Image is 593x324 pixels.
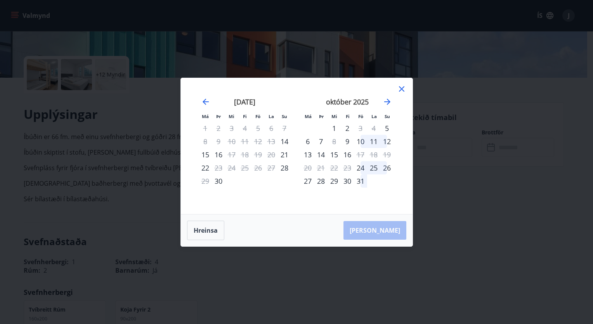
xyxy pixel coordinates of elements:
[278,135,291,148] div: Aðeins innritun í boði
[328,161,341,174] td: Not available. miðvikudagur, 22. október 2025
[199,161,212,174] td: mánudagur, 22. september 2025
[301,148,314,161] td: mánudagur, 13. október 2025
[225,148,238,161] div: Aðeins útritun í boði
[265,161,278,174] td: Not available. laugardagur, 27. september 2025
[314,174,328,188] td: þriðjudagur, 28. október 2025
[199,161,212,174] div: 22
[225,122,238,135] td: Not available. miðvikudagur, 3. september 2025
[314,135,328,148] div: 7
[341,148,354,161] div: 16
[326,97,369,106] strong: október 2025
[367,122,380,135] td: Not available. laugardagur, 4. október 2025
[341,135,354,148] td: fimmtudagur, 9. október 2025
[278,161,291,174] td: sunnudagur, 28. september 2025
[328,135,341,148] div: Aðeins útritun í boði
[383,97,392,106] div: Move forward to switch to the next month.
[278,122,291,135] td: Not available. sunnudagur, 7. september 2025
[380,161,394,174] div: 26
[212,135,225,148] td: Not available. þriðjudagur, 9. september 2025
[265,122,278,135] td: Not available. laugardagur, 6. september 2025
[354,161,367,174] td: föstudagur, 24. október 2025
[328,174,341,188] div: 29
[251,135,265,148] td: Not available. föstudagur, 12. september 2025
[212,122,225,135] td: Not available. þriðjudagur, 2. september 2025
[314,148,328,161] div: 14
[212,174,225,188] td: þriðjudagur, 30. september 2025
[380,122,394,135] div: Aðeins innritun í boði
[328,122,341,135] div: 1
[301,148,314,161] div: 13
[331,113,337,119] small: Mi
[380,148,394,161] td: Not available. sunnudagur, 19. október 2025
[301,135,314,148] div: 6
[216,113,221,119] small: Þr
[251,148,265,161] td: Not available. föstudagur, 19. september 2025
[265,148,278,161] td: Not available. laugardagur, 20. september 2025
[243,113,247,119] small: Fi
[278,161,291,174] div: Aðeins innritun í boði
[341,174,354,188] td: fimmtudagur, 30. október 2025
[199,135,212,148] td: Not available. mánudagur, 8. september 2025
[354,161,367,174] div: Aðeins innritun í boði
[380,122,394,135] td: sunnudagur, 5. október 2025
[367,148,380,161] td: Not available. laugardagur, 18. október 2025
[385,113,390,119] small: Su
[354,135,367,148] td: föstudagur, 10. október 2025
[354,174,367,188] td: föstudagur, 31. október 2025
[199,174,212,188] div: Aðeins útritun í boði
[305,113,312,119] small: Má
[314,174,328,188] div: 28
[354,174,367,188] div: 31
[301,135,314,148] td: mánudagur, 6. október 2025
[225,161,238,174] td: Not available. miðvikudagur, 24. september 2025
[341,122,354,135] div: 2
[199,148,212,161] td: mánudagur, 15. september 2025
[269,113,274,119] small: La
[328,148,341,161] td: miðvikudagur, 15. október 2025
[187,221,224,240] button: Hreinsa
[328,135,341,148] td: Not available. miðvikudagur, 8. október 2025
[341,122,354,135] td: fimmtudagur, 2. október 2025
[202,113,209,119] small: Má
[314,148,328,161] td: þriðjudagur, 14. október 2025
[301,174,314,188] td: mánudagur, 27. október 2025
[212,148,225,161] div: 16
[341,135,354,148] div: Aðeins innritun í boði
[278,148,291,161] div: Aðeins innritun í boði
[238,135,251,148] td: Not available. fimmtudagur, 11. september 2025
[328,148,341,161] div: 15
[225,148,238,161] td: Not available. miðvikudagur, 17. september 2025
[328,122,341,135] td: miðvikudagur, 1. október 2025
[199,148,212,161] div: 15
[367,161,380,174] div: 25
[354,148,367,161] td: Not available. föstudagur, 17. október 2025
[341,148,354,161] td: fimmtudagur, 16. október 2025
[319,113,324,119] small: Þr
[251,122,265,135] td: Not available. föstudagur, 5. september 2025
[199,122,212,135] td: Not available. mánudagur, 1. september 2025
[367,135,380,148] div: 11
[212,161,225,174] td: Not available. þriðjudagur, 23. september 2025
[367,135,380,148] td: laugardagur, 11. október 2025
[229,113,234,119] small: Mi
[278,148,291,161] td: sunnudagur, 21. september 2025
[238,122,251,135] td: Not available. fimmtudagur, 4. september 2025
[314,161,328,174] td: Not available. þriðjudagur, 21. október 2025
[238,148,251,161] td: Not available. fimmtudagur, 18. september 2025
[212,148,225,161] td: þriðjudagur, 16. september 2025
[212,161,225,174] div: Aðeins útritun í boði
[354,122,367,135] div: Aðeins útritun í boði
[328,174,341,188] td: miðvikudagur, 29. október 2025
[314,135,328,148] td: þriðjudagur, 7. október 2025
[265,135,278,148] td: Not available. laugardagur, 13. september 2025
[255,113,260,119] small: Fö
[346,113,350,119] small: Fi
[278,135,291,148] td: sunnudagur, 14. september 2025
[190,87,403,205] div: Calendar
[367,161,380,174] td: laugardagur, 25. október 2025
[199,174,212,188] td: Not available. mánudagur, 29. september 2025
[380,135,394,148] td: sunnudagur, 12. október 2025
[358,113,363,119] small: Fö
[371,113,377,119] small: La
[354,135,367,148] div: 10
